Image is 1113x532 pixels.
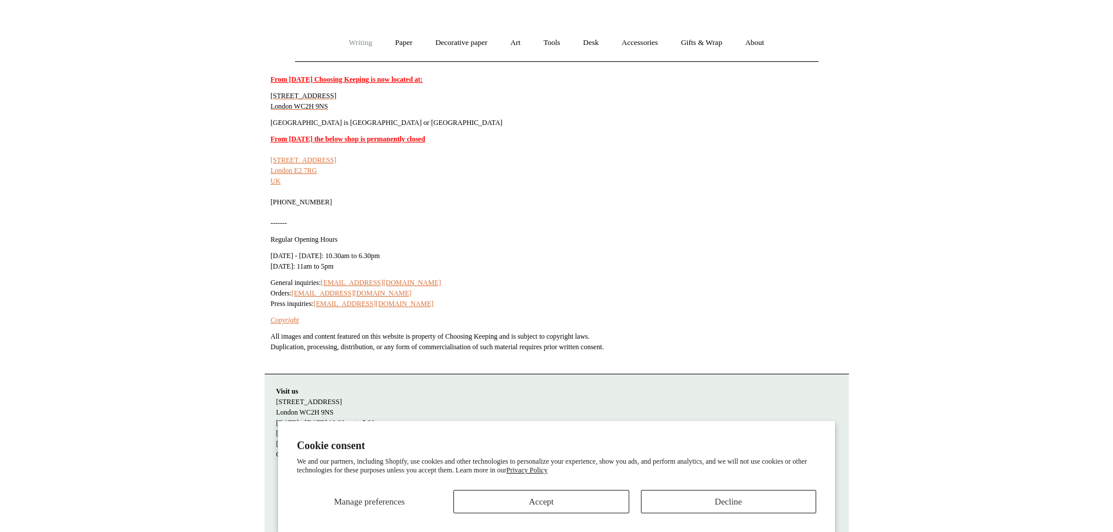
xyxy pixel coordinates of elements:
u: From [DATE] Choosing Keeping is now located at: [271,75,423,84]
a: Copyright [271,316,299,324]
span: From [DATE] the below shop is permanently closed [271,135,425,143]
span: Manage preferences [334,497,405,506]
p: [STREET_ADDRESS] London WC2H 9NS [DATE] - [DATE] 10:30am to 5:30pm [DATE] 10.30am to 6pm [DATE] 1... [276,386,837,460]
a: Writing [338,27,383,58]
a: Tools [533,27,571,58]
a: Gifts & Wrap [670,27,733,58]
p: We and our partners, including Shopify, use cookies and other technologies to personalize your ex... [297,457,816,475]
span: [STREET_ADDRESS] London WC2H 9NS [271,92,337,110]
a: Decorative paper [425,27,498,58]
span: [GEOGRAPHIC_DATA] is [GEOGRAPHIC_DATA] or [GEOGRAPHIC_DATA] [271,119,502,127]
button: Decline [641,490,816,513]
a: UK [271,177,280,185]
strong: Visit us [276,387,299,395]
button: Accept [453,490,629,513]
a: Art [500,27,531,58]
p: General inquiries: Orders: Press inquiries: [271,277,820,309]
a: Accessories [611,27,668,58]
span: [DATE] - [DATE]: 10.30am to 6.30pm [271,252,380,260]
p: All images and content featured on this website is property of Choosing Keeping and is subject to... [271,331,820,352]
a: [STREET_ADDRESS]London WC2H 9NS [271,92,337,110]
a: Paper [384,27,423,58]
h2: Cookie consent [297,440,816,452]
a: Privacy Policy [507,466,547,474]
a: [STREET_ADDRESS] [271,156,337,164]
button: Manage preferences [297,490,442,513]
span: [DATE]: 11am to 5pm [271,262,334,270]
p: Regular Opening Hours [271,234,820,245]
a: About [734,27,775,58]
a: [EMAIL_ADDRESS][DOMAIN_NAME] [321,279,441,287]
a: [EMAIL_ADDRESS][DOMAIN_NAME] [292,289,411,297]
a: [EMAIL_ADDRESS][DOMAIN_NAME] [314,300,434,308]
p: [PHONE_NUMBER] ------- [271,134,820,228]
a: Desk [573,27,609,58]
a: London E2 7RG [271,166,317,175]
